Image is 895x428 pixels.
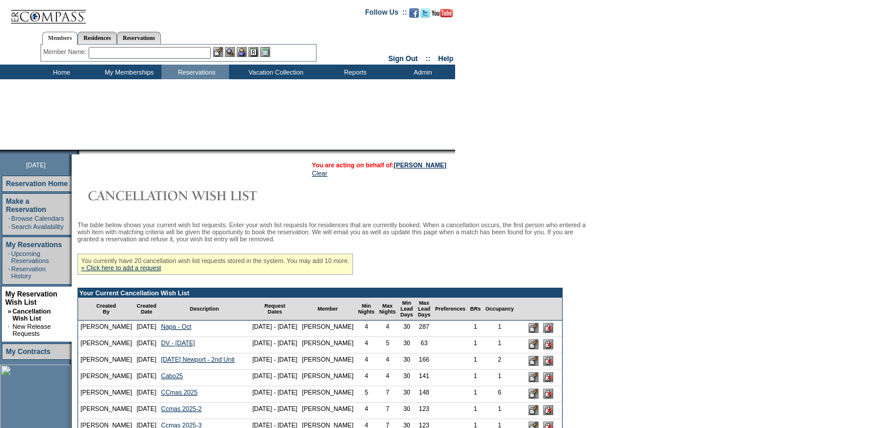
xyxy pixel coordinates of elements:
a: Cabo25 [161,372,183,379]
a: Reservations [117,32,161,44]
td: 4 [356,337,377,353]
input: Edit this Request [529,356,539,366]
td: · [8,323,11,337]
td: 30 [398,337,416,353]
td: [PERSON_NAME] [78,403,134,419]
a: My Contracts [6,348,51,356]
td: 1 [467,337,483,353]
td: [DATE] [134,337,159,353]
a: Reservation History [11,265,46,279]
td: Occupancy [483,298,516,321]
nobr: [DATE] - [DATE] [253,389,298,396]
nobr: [DATE] - [DATE] [253,372,298,379]
input: Delete this Request [543,389,553,399]
div: Member Name: [43,47,89,57]
input: Edit this Request [529,339,539,349]
td: 1 [483,403,516,419]
td: 2 [483,353,516,370]
a: [PERSON_NAME] [394,161,446,168]
td: [PERSON_NAME] [300,386,356,403]
td: 1 [467,386,483,403]
div: You currently have 20 cancellation wish list requests stored in the system. You may add 10 more. [78,254,353,275]
td: [PERSON_NAME] [300,370,356,386]
td: 1 [483,321,516,337]
input: Edit this Request [529,372,539,382]
td: 287 [415,321,433,337]
td: [DATE] [134,370,159,386]
td: 30 [398,403,416,419]
input: Delete this Request [543,356,553,366]
td: [PERSON_NAME] [78,370,134,386]
td: 4 [377,353,398,370]
a: Cancellation Wish List [12,308,51,322]
td: 1 [483,337,516,353]
a: [DATE] Newport - 2nd Unit [161,356,234,363]
nobr: [DATE] - [DATE] [253,405,298,412]
td: 63 [415,337,433,353]
td: Home [26,65,94,79]
td: · [8,223,10,230]
a: Sign Out [388,55,418,63]
input: Delete this Request [543,372,553,382]
td: [DATE] [134,403,159,419]
td: 4 [377,321,398,337]
a: Napa - Oct [161,323,191,330]
span: You are acting on behalf of: [312,161,446,168]
td: 30 [398,353,416,370]
img: b_calculator.gif [260,47,270,57]
td: [DATE] [134,386,159,403]
td: 7 [377,386,398,403]
td: [PERSON_NAME] [300,353,356,370]
td: 4 [377,370,398,386]
td: Min Lead Days [398,298,416,321]
a: Follow us on Twitter [420,12,430,19]
td: · [8,265,10,279]
td: Follow Us :: [365,7,407,21]
img: promoShadowLeftCorner.gif [75,150,79,154]
td: 5 [377,337,398,353]
td: 4 [356,353,377,370]
a: New Release Requests [12,323,51,337]
input: Delete this Request [543,323,553,333]
td: Reservations [161,65,229,79]
a: » Click here to add a request [81,264,161,271]
a: Reservation Home [6,180,68,188]
td: Vacation Collection [229,65,320,79]
a: Clear [312,170,327,177]
td: Min Nights [356,298,377,321]
td: [PERSON_NAME] [78,337,134,353]
img: Subscribe to our YouTube Channel [432,9,453,18]
td: 1 [483,370,516,386]
td: 30 [398,386,416,403]
a: Members [42,32,78,45]
a: My Reservations [6,241,62,249]
a: Subscribe to our YouTube Channel [432,12,453,19]
td: [DATE] [134,321,159,337]
td: 4 [356,370,377,386]
td: 1 [467,403,483,419]
td: Request Dates [250,298,300,321]
a: Ccmas 2025-2 [161,405,201,412]
td: 141 [415,370,433,386]
td: 1 [467,353,483,370]
input: Edit this Request [529,389,539,399]
td: 4 [356,321,377,337]
nobr: [DATE] - [DATE] [253,356,298,363]
img: Follow us on Twitter [420,8,430,18]
a: Search Availability [11,223,63,230]
img: b_edit.gif [213,47,223,57]
td: My Memberships [94,65,161,79]
img: blank.gif [79,150,80,154]
td: Admin [388,65,455,79]
b: » [8,308,11,315]
td: 166 [415,353,433,370]
a: Make a Reservation [6,197,46,214]
td: 6 [483,386,516,403]
a: Residences [78,32,117,44]
a: My Reservation Wish List [5,290,58,306]
td: [PERSON_NAME] [78,321,134,337]
td: 123 [415,403,433,419]
span: [DATE] [26,161,46,168]
td: [DATE] [134,353,159,370]
input: Edit this Request [529,405,539,415]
